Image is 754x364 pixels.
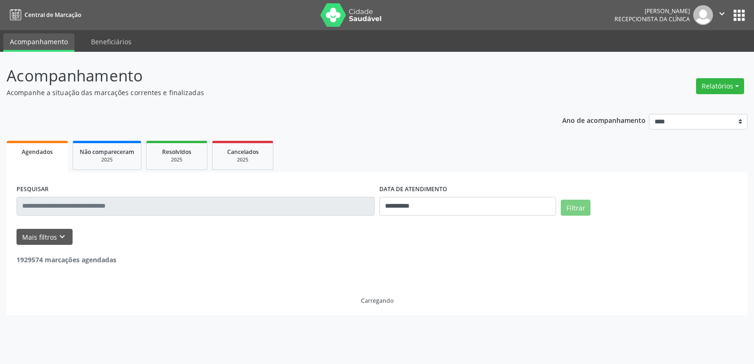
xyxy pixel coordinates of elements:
[80,156,134,163] div: 2025
[696,78,744,94] button: Relatórios
[219,156,266,163] div: 2025
[227,148,259,156] span: Cancelados
[717,8,727,19] i: 
[153,156,200,163] div: 2025
[731,7,747,24] button: apps
[361,297,393,305] div: Carregando
[25,11,81,19] span: Central de Marcação
[615,15,690,23] span: Recepcionista da clínica
[22,148,53,156] span: Agendados
[7,7,81,23] a: Central de Marcação
[80,148,134,156] span: Não compareceram
[57,232,67,242] i: keyboard_arrow_down
[84,33,138,50] a: Beneficiários
[379,182,447,197] label: DATA DE ATENDIMENTO
[561,200,590,216] button: Filtrar
[162,148,191,156] span: Resolvidos
[615,7,690,15] div: [PERSON_NAME]
[7,64,525,88] p: Acompanhamento
[713,5,731,25] button: 
[16,182,49,197] label: PESQUISAR
[562,114,646,126] p: Ano de acompanhamento
[3,33,74,52] a: Acompanhamento
[7,88,525,97] p: Acompanhe a situação das marcações correntes e finalizadas
[693,5,713,25] img: img
[16,255,116,264] strong: 1929574 marcações agendadas
[16,229,73,245] button: Mais filtroskeyboard_arrow_down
